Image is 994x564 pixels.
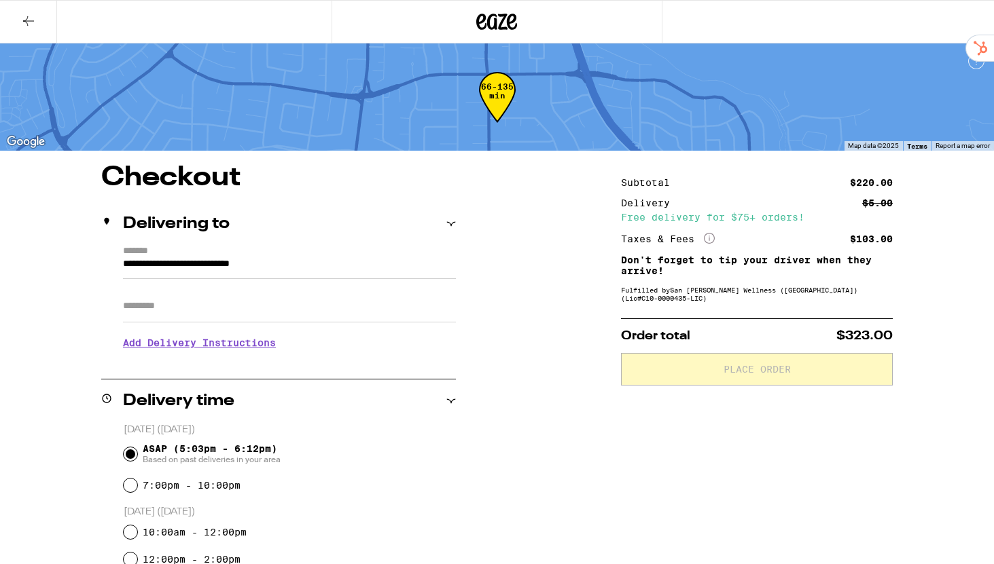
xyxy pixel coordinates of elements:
div: Taxes & Fees [621,233,715,245]
span: Based on past deliveries in your area [143,454,281,465]
img: Google [3,133,48,151]
div: 66-135 min [479,82,516,133]
div: Fulfilled by San [PERSON_NAME] Wellness ([GEOGRAPHIC_DATA]) (Lic# C10-0000435-LIC ) [621,286,893,302]
button: Place Order [621,353,893,386]
h2: Delivery time [123,393,234,409]
div: $103.00 [850,234,893,244]
span: $323.00 [836,330,893,342]
div: Subtotal [621,178,679,187]
h1: Checkout [101,164,456,191]
span: Map data ©2025 [848,142,899,149]
h2: Delivering to [123,216,230,232]
p: [DATE] ([DATE]) [124,506,456,519]
a: Report a map error [936,142,990,149]
div: $5.00 [862,198,893,208]
h3: Add Delivery Instructions [123,327,456,358]
div: $220.00 [850,178,893,187]
a: Open this area in Google Maps (opens a new window) [3,133,48,151]
span: Place Order [724,364,791,374]
label: 10:00am - 12:00pm [143,527,247,538]
span: ASAP (5:03pm - 6:12pm) [143,443,281,465]
div: Delivery [621,198,679,208]
div: Free delivery for $75+ orders! [621,212,893,222]
label: 7:00pm - 10:00pm [143,480,241,491]
a: Terms [907,142,927,150]
p: Don't forget to tip your driver when they arrive! [621,255,893,276]
p: [DATE] ([DATE]) [124,424,456,436]
span: Order total [621,330,690,342]
p: We'll contact you at [PHONE_NUMBER] when we arrive [123,358,456,369]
